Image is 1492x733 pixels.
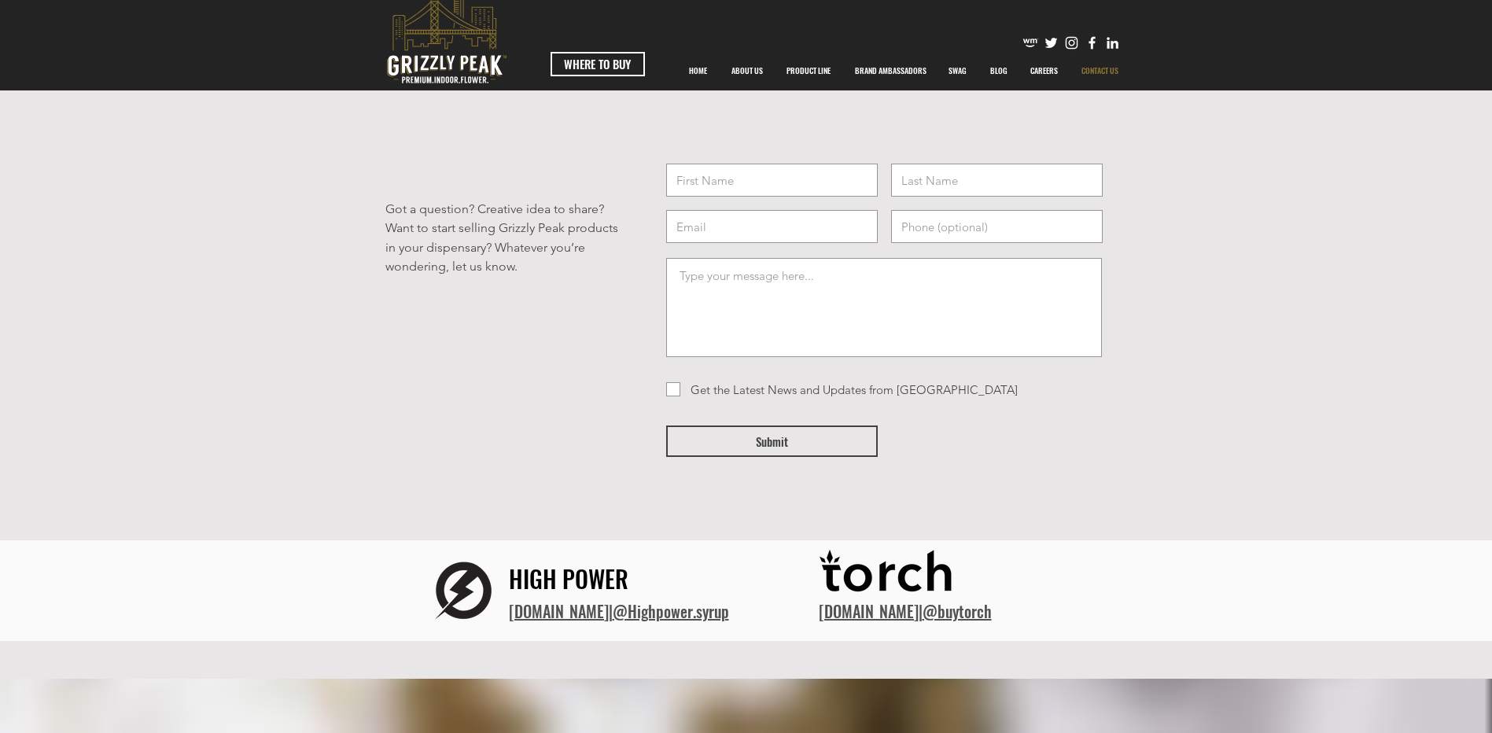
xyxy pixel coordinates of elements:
p: BLOG [982,51,1015,90]
a: BLOG [978,51,1019,90]
p: SWAG [941,51,974,90]
p: BRAND AMBASSADORS [847,51,934,90]
a: CAREERS [1019,51,1070,90]
img: Twitter [1043,35,1059,51]
span: WHERE TO BUY [564,56,631,72]
a: SWAG [937,51,978,90]
a: ABOUT US [720,51,775,90]
img: Facebook [1084,35,1100,51]
a: PRODUCT LINE [775,51,843,90]
a: HOME [677,51,720,90]
p: HOME [681,51,715,90]
p: PRODUCT LINE [779,51,838,90]
div: BRAND AMBASSADORS [843,51,937,90]
p: ABOUT US [724,51,771,90]
p: CONTACT US [1074,51,1126,90]
ul: Social Bar [1022,35,1121,51]
a: WHERE TO BUY [551,52,645,76]
a: CONTACT US [1070,51,1131,90]
img: weedmaps [1022,35,1039,51]
nav: Site [677,51,1131,90]
p: CAREERS [1022,51,1066,90]
img: Likedin [1104,35,1121,51]
img: Instagram [1063,35,1080,51]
